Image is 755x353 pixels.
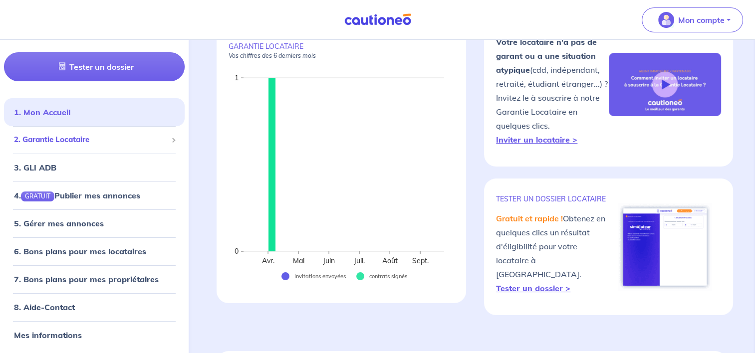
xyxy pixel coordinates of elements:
[235,73,239,82] text: 1
[293,256,304,265] text: Mai
[496,283,570,293] a: Tester un dossier >
[4,325,185,345] div: Mes informations
[4,297,185,317] div: 8. Aide-Contact
[14,190,140,200] a: 4.GRATUITPublier mes annonces
[4,52,185,81] a: Tester un dossier
[496,194,608,203] p: TESTER un dossier locataire
[14,218,104,228] a: 5. Gérer mes annonces
[353,256,365,265] text: Juil.
[14,246,146,256] a: 6. Bons plans pour mes locataires
[412,256,429,265] text: Sept.
[678,14,725,26] p: Mon compte
[235,247,239,256] text: 0
[496,213,563,223] em: Gratuit et rapide !
[14,134,167,146] span: 2. Garantie Locataire
[4,185,185,205] div: 4.GRATUITPublier mes annonces
[496,211,608,295] p: Obtenez en quelques clics un résultat d'éligibilité pour votre locataire à [GEOGRAPHIC_DATA].
[14,302,75,312] a: 8. Aide-Contact
[229,52,316,59] em: Vos chiffres des 6 derniers mois
[382,256,398,265] text: Août
[4,213,185,233] div: 5. Gérer mes annonces
[4,269,185,289] div: 7. Bons plans pour mes propriétaires
[14,107,70,117] a: 1. Mon Accueil
[4,241,185,261] div: 6. Bons plans pour mes locataires
[496,37,597,75] strong: Votre locataire n'a pas de garant ou a une situation atypique
[14,162,56,172] a: 3. GLI ADB
[4,102,185,122] div: 1. Mon Accueil
[340,13,415,26] img: Cautioneo
[609,53,721,116] img: video-gli-new-none.jpg
[496,35,608,147] p: (cdd, indépendant, retraité, étudiant étranger...) ? Invitez le à souscrire à notre Garantie Loca...
[618,203,712,291] img: simulateur.png
[322,256,335,265] text: Juin
[658,12,674,28] img: illu_account_valid_menu.svg
[14,274,159,284] a: 7. Bons plans pour mes propriétaires
[229,42,454,60] p: GARANTIE LOCATAIRE
[262,256,274,265] text: Avr.
[4,157,185,177] div: 3. GLI ADB
[4,130,185,150] div: 2. Garantie Locataire
[642,7,743,32] button: illu_account_valid_menu.svgMon compte
[14,330,82,340] a: Mes informations
[496,135,577,145] a: Inviter un locataire >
